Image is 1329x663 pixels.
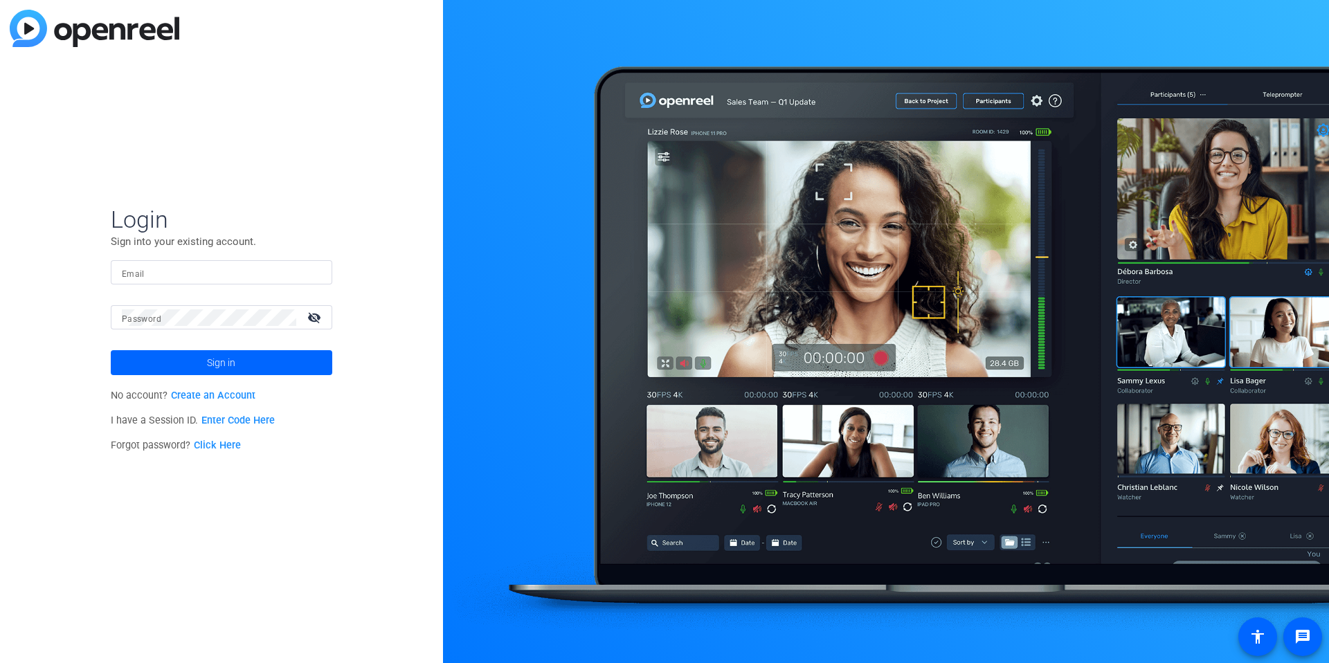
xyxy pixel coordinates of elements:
[111,390,255,401] span: No account?
[194,439,241,451] a: Click Here
[111,415,275,426] span: I have a Session ID.
[122,269,145,279] mat-label: Email
[111,234,332,249] p: Sign into your existing account.
[111,350,332,375] button: Sign in
[171,390,255,401] a: Create an Account
[207,345,235,380] span: Sign in
[111,205,332,234] span: Login
[122,264,321,281] input: Enter Email Address
[1249,628,1266,645] mat-icon: accessibility
[10,10,179,47] img: blue-gradient.svg
[201,415,275,426] a: Enter Code Here
[1294,628,1311,645] mat-icon: message
[299,307,332,327] mat-icon: visibility_off
[111,439,241,451] span: Forgot password?
[122,314,161,324] mat-label: Password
